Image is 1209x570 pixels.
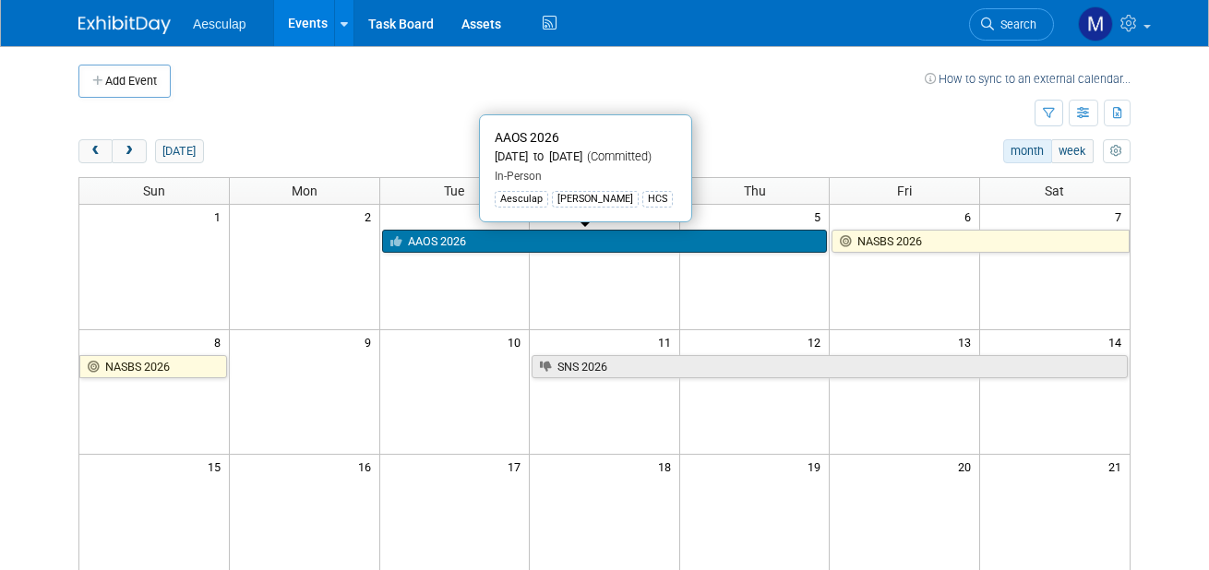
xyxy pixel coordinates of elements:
button: week [1051,139,1094,163]
a: NASBS 2026 [79,355,227,379]
span: 12 [806,330,829,353]
span: 8 [212,330,229,353]
span: 18 [656,455,679,478]
div: [PERSON_NAME] [552,191,639,208]
span: 1 [212,205,229,228]
div: Aesculap [495,191,548,208]
button: [DATE] [155,139,204,163]
button: myCustomButton [1103,139,1131,163]
span: 15 [206,455,229,478]
span: Fri [897,184,912,198]
span: 20 [956,455,979,478]
span: Thu [744,184,766,198]
span: Aesculap [193,17,246,31]
button: Add Event [78,65,171,98]
span: Sat [1045,184,1064,198]
span: 16 [356,455,379,478]
div: [DATE] to [DATE] [495,149,676,165]
span: 9 [363,330,379,353]
span: 11 [656,330,679,353]
span: 21 [1107,455,1130,478]
button: month [1003,139,1052,163]
span: 19 [806,455,829,478]
span: 13 [956,330,979,353]
span: Mon [292,184,317,198]
span: 2 [363,205,379,228]
i: Personalize Calendar [1110,146,1122,158]
span: 5 [812,205,829,228]
img: ExhibitDay [78,16,171,34]
a: SNS 2026 [532,355,1128,379]
span: 10 [506,330,529,353]
a: Search [969,8,1054,41]
span: In-Person [495,170,542,183]
button: prev [78,139,113,163]
div: HCS [642,191,673,208]
span: 7 [1113,205,1130,228]
button: next [112,139,146,163]
span: 17 [506,455,529,478]
a: NASBS 2026 [832,230,1130,254]
span: 14 [1107,330,1130,353]
img: Maggie Jenkins [1078,6,1113,42]
a: How to sync to an external calendar... [925,72,1131,86]
span: Tue [444,184,464,198]
span: 6 [963,205,979,228]
span: Search [994,18,1036,31]
span: Sun [143,184,165,198]
span: AAOS 2026 [495,130,559,145]
a: AAOS 2026 [382,230,828,254]
span: (Committed) [582,149,652,163]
